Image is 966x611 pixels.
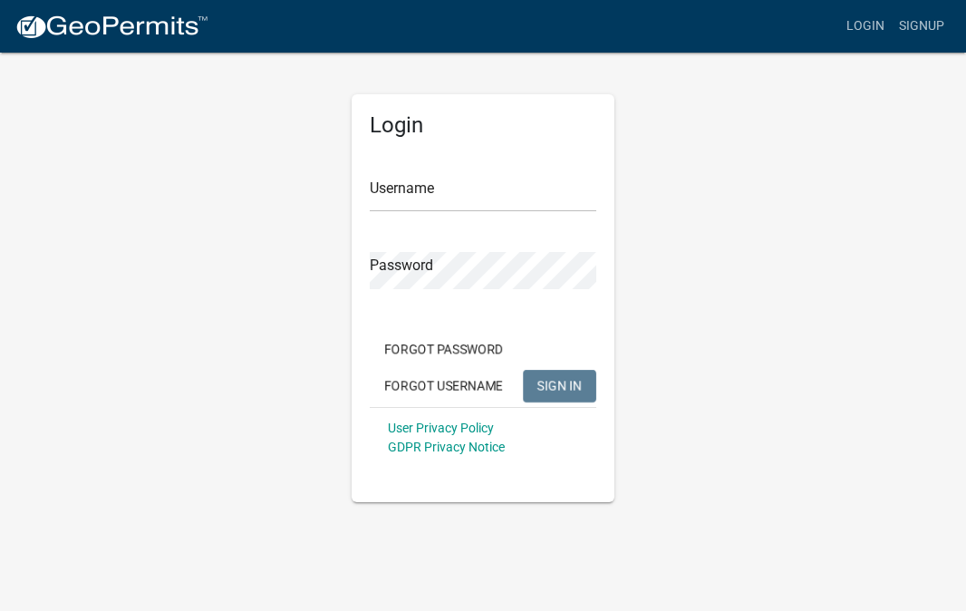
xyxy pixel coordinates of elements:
span: SIGN IN [537,378,582,393]
a: Signup [892,9,952,44]
button: Forgot Username [370,370,517,402]
button: SIGN IN [523,370,596,402]
a: GDPR Privacy Notice [388,440,505,454]
a: User Privacy Policy [388,421,494,435]
a: Login [839,9,892,44]
h5: Login [370,112,596,139]
button: Forgot Password [370,333,517,365]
